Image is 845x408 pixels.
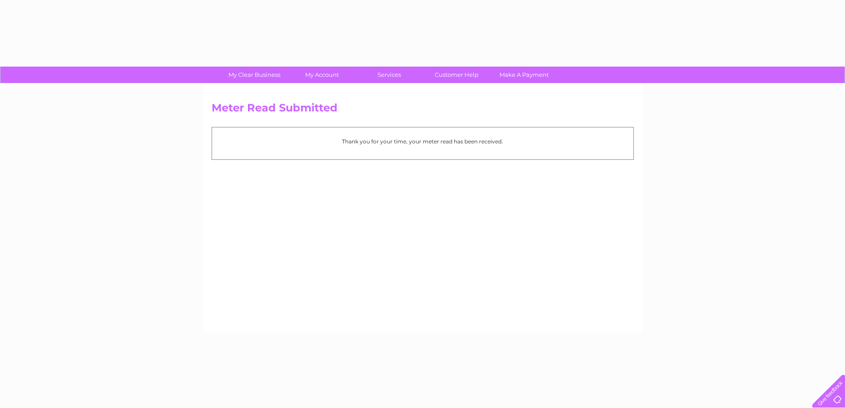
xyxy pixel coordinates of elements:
[353,67,426,83] a: Services
[216,137,629,146] p: Thank you for your time, your meter read has been received.
[285,67,358,83] a: My Account
[218,67,291,83] a: My Clear Business
[420,67,493,83] a: Customer Help
[212,102,634,119] h2: Meter Read Submitted
[487,67,561,83] a: Make A Payment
